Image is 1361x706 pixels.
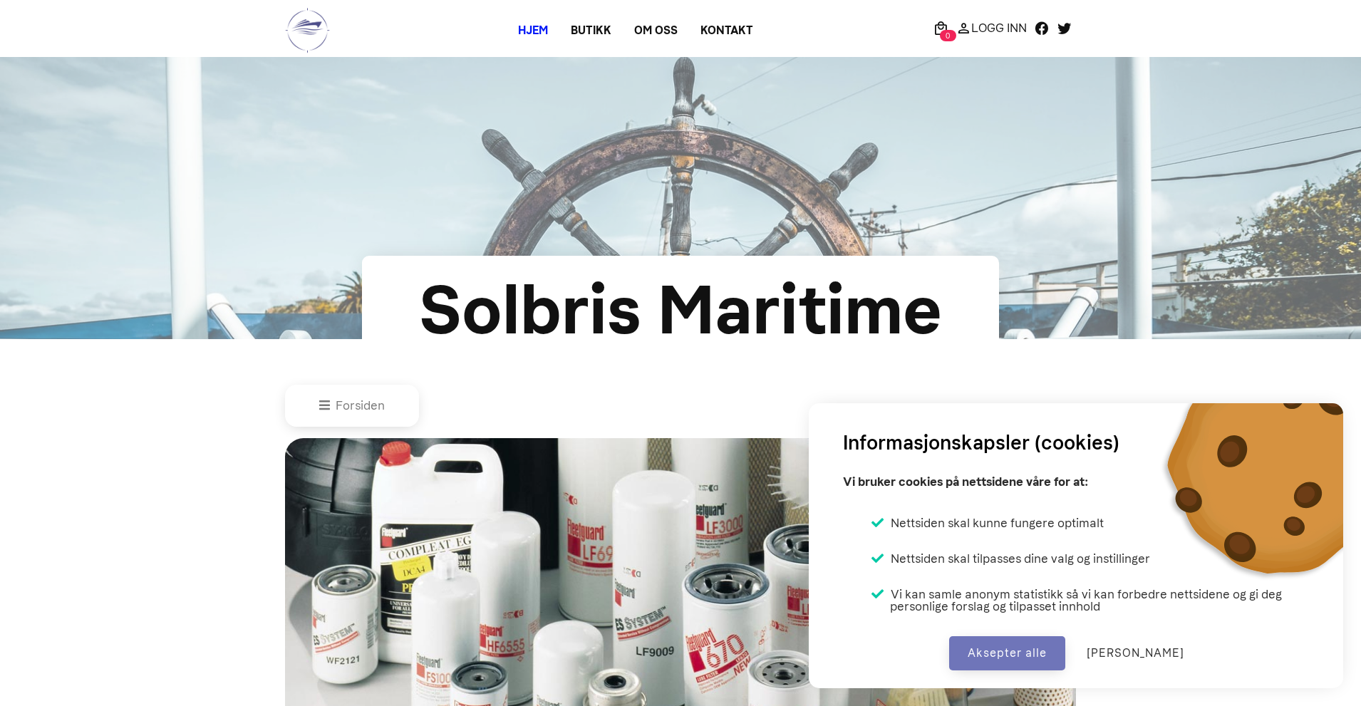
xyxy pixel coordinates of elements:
li: Vi kan samle anonym statistikk så vi kan forbedre nettsidene og gi deg personlige forslag og tilp... [871,588,1309,613]
button: [PERSON_NAME] [1068,636,1203,670]
a: Om oss [623,18,689,43]
li: Nettsiden skal tilpasses dine valg og instillinger [871,552,1150,565]
a: Kontakt [689,18,765,43]
span: 0 [940,30,956,41]
a: Hjem [507,18,559,43]
a: 0 [929,19,952,36]
h3: Informasjonskapsler (cookies) [843,428,1119,458]
a: Logg Inn [952,19,1030,36]
li: Nettsiden skal kunne fungere optimalt [871,516,1104,529]
button: Aksepter alle [949,636,1065,670]
a: Butikk [559,18,623,43]
nav: breadcrumb [285,385,1076,426]
div: Solbris Maritime [408,259,953,362]
a: Forsiden [319,398,385,412]
img: logo [285,7,330,53]
p: Vi bruker cookies på nettsidene våre for at: [843,469,1088,494]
